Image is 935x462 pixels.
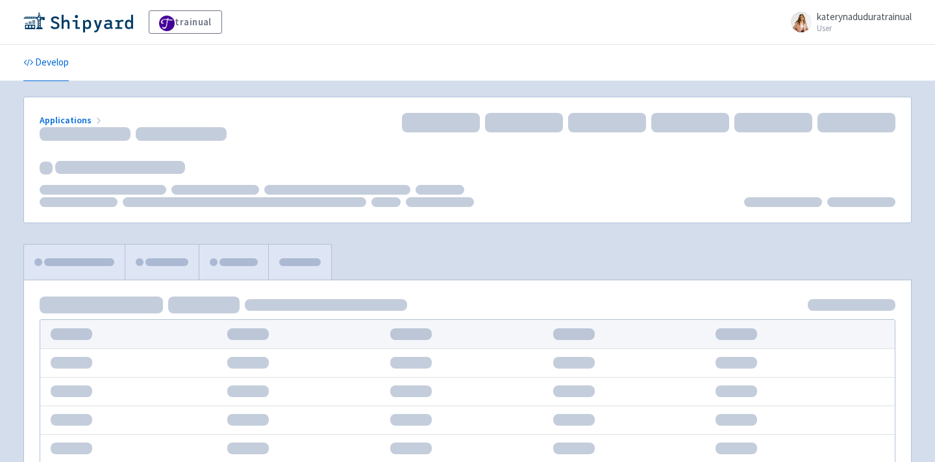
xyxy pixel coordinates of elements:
[783,12,912,32] a: katerynaduduratrainual User
[23,45,69,81] a: Develop
[817,10,912,23] span: katerynaduduratrainual
[23,12,133,32] img: Shipyard logo
[40,114,104,126] a: Applications
[817,24,912,32] small: User
[149,10,222,34] a: trainual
